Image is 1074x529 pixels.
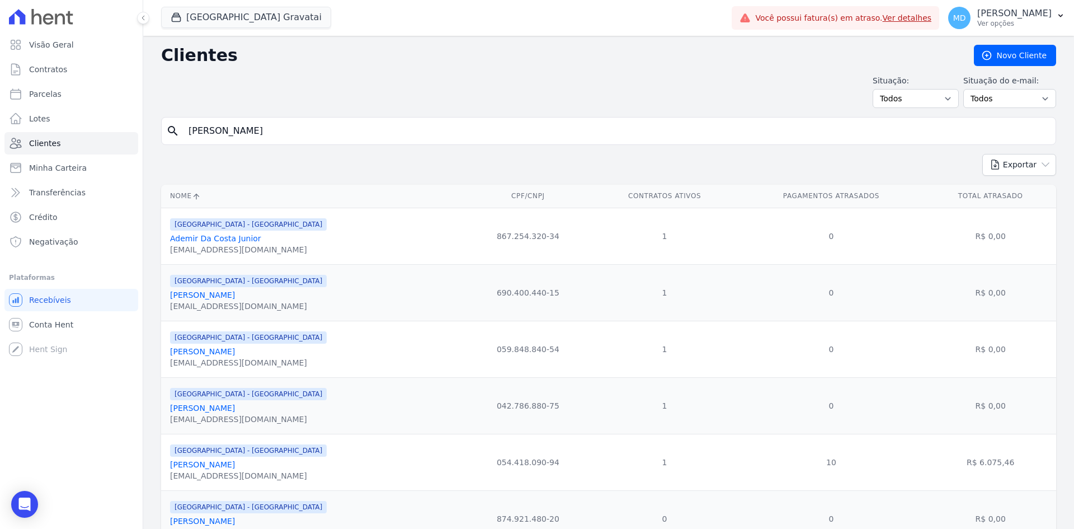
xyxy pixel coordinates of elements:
button: Exportar [982,154,1056,176]
p: [PERSON_NAME] [977,8,1052,19]
td: 1 [592,208,738,264]
th: Nome [161,185,464,208]
div: [EMAIL_ADDRESS][DOMAIN_NAME] [170,301,327,312]
a: [PERSON_NAME] [170,291,235,299]
span: Contratos [29,64,67,75]
span: Crédito [29,212,58,223]
a: [PERSON_NAME] [170,517,235,526]
a: [PERSON_NAME] [170,404,235,413]
a: Crédito [4,206,138,228]
a: Conta Hent [4,313,138,336]
a: Novo Cliente [974,45,1056,66]
td: R$ 0,00 [925,377,1056,434]
th: CPF/CNPJ [464,185,592,208]
span: Minha Carteira [29,162,87,174]
span: [GEOGRAPHIC_DATA] - [GEOGRAPHIC_DATA] [170,444,327,457]
span: [GEOGRAPHIC_DATA] - [GEOGRAPHIC_DATA] [170,275,327,287]
a: Negativação [4,231,138,253]
td: 0 [737,208,925,264]
span: [GEOGRAPHIC_DATA] - [GEOGRAPHIC_DATA] [170,218,327,231]
td: 1 [592,321,738,377]
th: Total Atrasado [925,185,1056,208]
td: 867.254.320-34 [464,208,592,264]
input: Buscar por nome, CPF ou e-mail [182,120,1051,142]
span: MD [953,14,966,22]
span: Lotes [29,113,50,124]
span: Visão Geral [29,39,74,50]
a: Contratos [4,58,138,81]
a: [PERSON_NAME] [170,347,235,356]
span: [GEOGRAPHIC_DATA] - [GEOGRAPHIC_DATA] [170,331,327,344]
td: R$ 0,00 [925,264,1056,321]
td: 0 [737,264,925,321]
td: 1 [592,377,738,434]
td: R$ 0,00 [925,208,1056,264]
h2: Clientes [161,45,956,65]
a: Ademir Da Costa Junior [170,234,261,243]
div: [EMAIL_ADDRESS][DOMAIN_NAME] [170,244,327,255]
td: 0 [737,321,925,377]
span: Negativação [29,236,78,247]
span: Você possui fatura(s) em atraso. [755,12,931,24]
a: Lotes [4,107,138,130]
span: [GEOGRAPHIC_DATA] - [GEOGRAPHIC_DATA] [170,501,327,513]
a: Ver detalhes [883,13,932,22]
div: Plataformas [9,271,134,284]
td: R$ 6.075,46 [925,434,1056,490]
a: Recebíveis [4,289,138,311]
th: Contratos Ativos [592,185,738,208]
div: [EMAIL_ADDRESS][DOMAIN_NAME] [170,357,327,368]
div: Open Intercom Messenger [11,491,38,518]
a: Parcelas [4,83,138,105]
td: 690.400.440-15 [464,264,592,321]
i: search [166,124,180,138]
button: [GEOGRAPHIC_DATA] Gravatai [161,7,331,28]
td: 10 [737,434,925,490]
label: Situação: [873,75,959,87]
div: [EMAIL_ADDRESS][DOMAIN_NAME] [170,470,327,481]
a: Clientes [4,132,138,155]
a: Transferências [4,181,138,204]
td: 059.848.840-54 [464,321,592,377]
span: Transferências [29,187,86,198]
p: Ver opções [977,19,1052,28]
div: [EMAIL_ADDRESS][DOMAIN_NAME] [170,414,327,425]
td: 1 [592,434,738,490]
span: Recebíveis [29,294,71,306]
td: 054.418.090-94 [464,434,592,490]
span: [GEOGRAPHIC_DATA] - [GEOGRAPHIC_DATA] [170,388,327,400]
th: Pagamentos Atrasados [737,185,925,208]
td: 0 [737,377,925,434]
td: R$ 0,00 [925,321,1056,377]
button: MD [PERSON_NAME] Ver opções [939,2,1074,34]
a: Visão Geral [4,34,138,56]
td: 1 [592,264,738,321]
span: Conta Hent [29,319,73,330]
a: [PERSON_NAME] [170,460,235,469]
span: Clientes [29,138,60,149]
td: 042.786.880-75 [464,377,592,434]
span: Parcelas [29,88,62,100]
a: Minha Carteira [4,157,138,179]
label: Situação do e-mail: [963,75,1056,87]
